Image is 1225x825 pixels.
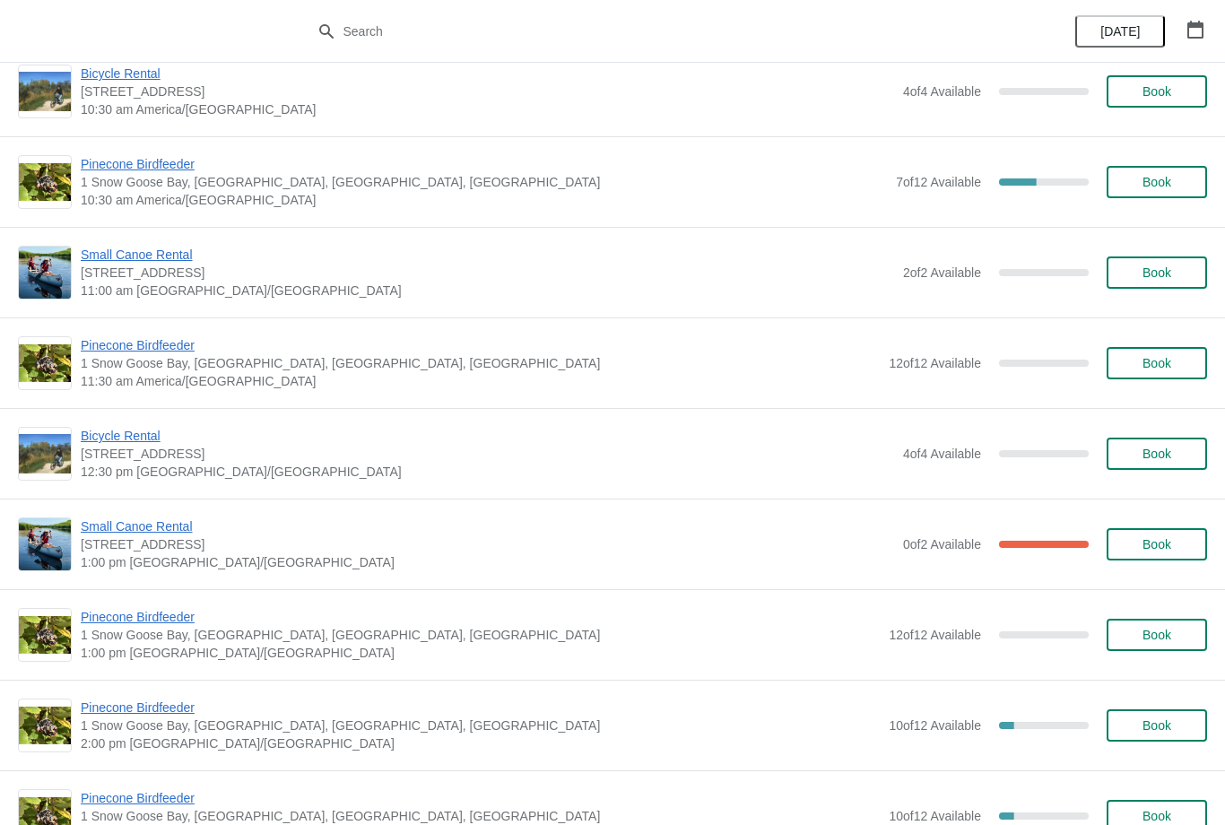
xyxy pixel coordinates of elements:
span: Book [1142,718,1171,733]
span: Book [1142,356,1171,370]
img: Pinecone Birdfeeder | 1 Snow Goose Bay, Stonewall, MB, Canada | 10:30 am America/Winnipeg [19,163,71,202]
button: Book [1107,438,1207,470]
span: [STREET_ADDRESS] [81,82,894,100]
button: Book [1107,75,1207,108]
span: 12 of 12 Available [889,356,981,370]
span: [DATE] [1100,24,1140,39]
img: Pinecone Birdfeeder | 1 Snow Goose Bay, Stonewall, MB, Canada | 1:00 pm America/Winnipeg [19,616,71,655]
button: [DATE] [1075,15,1165,48]
button: Book [1107,347,1207,379]
span: 1 Snow Goose Bay, [GEOGRAPHIC_DATA], [GEOGRAPHIC_DATA], [GEOGRAPHIC_DATA] [81,173,887,191]
button: Book [1107,166,1207,198]
span: [STREET_ADDRESS] [81,264,894,282]
img: Pinecone Birdfeeder | 1 Snow Goose Bay, Stonewall, MB, Canada | 2:00 pm America/Winnipeg [19,707,71,745]
span: 12:30 pm [GEOGRAPHIC_DATA]/[GEOGRAPHIC_DATA] [81,463,894,481]
span: 2:00 pm [GEOGRAPHIC_DATA]/[GEOGRAPHIC_DATA] [81,734,880,752]
span: Pinecone Birdfeeder [81,699,880,716]
span: Book [1142,447,1171,461]
button: Book [1107,709,1207,742]
span: 10 of 12 Available [889,718,981,733]
span: 2 of 2 Available [903,265,981,280]
span: 1:00 pm [GEOGRAPHIC_DATA]/[GEOGRAPHIC_DATA] [81,553,894,571]
span: Book [1142,537,1171,551]
span: Pinecone Birdfeeder [81,336,880,354]
button: Book [1107,619,1207,651]
img: Bicycle Rental | 1 Snow Goose Bay, Stonewall, MB R0C 2Z0 | 12:30 pm America/Winnipeg [19,434,71,473]
span: 0 of 2 Available [903,537,981,551]
span: 7 of 12 Available [896,175,981,189]
span: 4 of 4 Available [903,447,981,461]
span: 1:00 pm [GEOGRAPHIC_DATA]/[GEOGRAPHIC_DATA] [81,644,880,662]
span: 10:30 am America/[GEOGRAPHIC_DATA] [81,100,894,118]
span: Book [1142,265,1171,280]
span: 1 Snow Goose Bay, [GEOGRAPHIC_DATA], [GEOGRAPHIC_DATA], [GEOGRAPHIC_DATA] [81,626,880,644]
span: Book [1142,84,1171,99]
img: Bicycle Rental | 1 Snow Goose Bay, Stonewall, MB R0C 2Z0 | 10:30 am America/Winnipeg [19,72,71,111]
span: 11:00 am [GEOGRAPHIC_DATA]/[GEOGRAPHIC_DATA] [81,282,894,300]
span: Pinecone Birdfeeder [81,155,887,173]
span: 1 Snow Goose Bay, [GEOGRAPHIC_DATA], [GEOGRAPHIC_DATA], [GEOGRAPHIC_DATA] [81,716,880,734]
span: 11:30 am America/[GEOGRAPHIC_DATA] [81,372,880,390]
img: Small Canoe Rental | 1 Snow Goose Bay, Stonewall, MB R0C 2Z0 | 11:00 am America/Winnipeg [19,247,71,299]
span: 4 of 4 Available [903,84,981,99]
img: Small Canoe Rental | 1 Snow Goose Bay, Stonewall, MB R0C 2Z0 | 1:00 pm America/Winnipeg [19,518,71,570]
button: Book [1107,256,1207,289]
input: Search [343,15,919,48]
span: 1 Snow Goose Bay, [GEOGRAPHIC_DATA], [GEOGRAPHIC_DATA], [GEOGRAPHIC_DATA] [81,354,880,372]
button: Book [1107,528,1207,560]
span: Pinecone Birdfeeder [81,608,880,626]
span: [STREET_ADDRESS] [81,445,894,463]
span: Small Canoe Rental [81,517,894,535]
span: [STREET_ADDRESS] [81,535,894,553]
span: Small Canoe Rental [81,246,894,264]
span: 1 Snow Goose Bay, [GEOGRAPHIC_DATA], [GEOGRAPHIC_DATA], [GEOGRAPHIC_DATA] [81,807,880,825]
span: Pinecone Birdfeeder [81,789,880,807]
img: Pinecone Birdfeeder | 1 Snow Goose Bay, Stonewall, MB, Canada | 11:30 am America/Winnipeg [19,344,71,383]
span: Book [1142,628,1171,642]
span: 12 of 12 Available [889,628,981,642]
span: Book [1142,175,1171,189]
span: 10 of 12 Available [889,809,981,823]
span: 10:30 am America/[GEOGRAPHIC_DATA] [81,191,887,209]
span: Book [1142,809,1171,823]
span: Bicycle Rental [81,427,894,445]
span: Bicycle Rental [81,65,894,82]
